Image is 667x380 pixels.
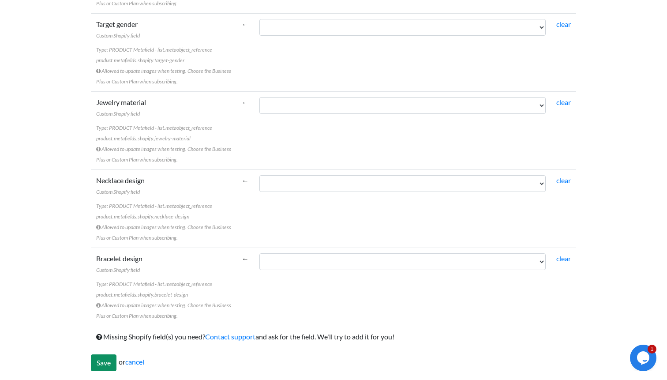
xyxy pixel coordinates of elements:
[96,110,140,117] span: Custom Shopify field
[96,253,142,275] label: Bracelet design
[96,224,231,241] i: Allowed to update images when testing. Choose the Business Plus or Custom Plan when subscribing.
[556,98,571,106] a: clear
[96,281,212,287] span: Type: PRODUCT Metafield - list.metaobject_reference
[91,354,116,371] input: Save
[556,176,571,184] a: clear
[236,169,254,248] td: ←
[205,332,255,341] a: Contact support
[91,354,576,371] div: or
[236,91,254,169] td: ←
[96,188,140,195] span: Custom Shopify field
[96,68,231,85] i: Allowed to update images when testing. Choose the Business Plus or Custom Plan when subscribing.
[96,57,184,64] span: product.metafields.shopify.target-gender
[96,146,231,163] i: Allowed to update images when testing. Choose the Business Plus or Custom Plan when subscribing.
[630,345,658,371] iframe: chat widget
[96,267,140,273] span: Custom Shopify field
[96,291,188,298] span: product.metafields.shopify.bracelet-design
[96,46,212,53] span: Type: PRODUCT Metafield - list.metaobject_reference
[96,124,212,131] span: Type: PRODUCT Metafield - list.metaobject_reference
[96,175,145,196] label: Necklace design
[91,326,576,347] td: Missing Shopify field(s) you need? and ask for the field. We'll try to add it for you!
[236,13,254,91] td: ←
[96,97,146,118] label: Jewelry material
[125,357,144,366] a: cancel
[96,302,231,319] i: Allowed to update images when testing. Choose the Business Plus or Custom Plan when subscribing.
[96,203,212,209] span: Type: PRODUCT Metafield - list.metaobject_reference
[96,19,140,40] label: Target gender
[236,248,254,326] td: ←
[96,135,191,142] span: product.metafields.shopify.jewelry-material
[556,20,571,28] a: clear
[96,32,140,39] span: Custom Shopify field
[556,254,571,263] a: clear
[96,213,189,220] span: product.metafields.shopify.necklace-design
